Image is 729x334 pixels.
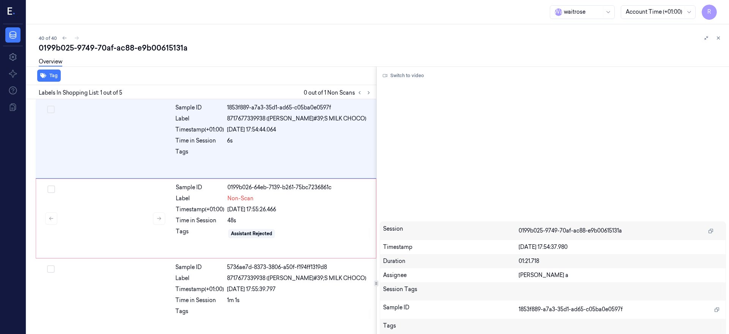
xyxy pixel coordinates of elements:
[383,225,519,237] div: Session
[175,307,224,320] div: Tags
[519,306,623,313] span: 1853f889-a7a3-35d1-ad65-c05ba0e0597f
[175,274,224,282] div: Label
[227,195,254,203] span: Non-Scan
[383,271,519,279] div: Assignee
[383,304,519,316] div: Sample ID
[227,217,371,225] div: 48s
[175,296,224,304] div: Time in Session
[47,265,55,273] button: Select row
[227,274,366,282] span: 8717677339938 ([PERSON_NAME]#39;S MILK CHOCO)
[175,285,224,293] div: Timestamp (+01:00)
[383,322,519,334] div: Tags
[304,88,373,97] span: 0 out of 1 Non Scans
[383,257,519,265] div: Duration
[176,195,224,203] div: Label
[175,115,224,123] div: Label
[175,137,224,145] div: Time in Session
[227,206,371,214] div: [DATE] 17:55:26.466
[227,115,366,123] span: 8717677339938 ([PERSON_NAME]#39;S MILK CHOCO)
[47,106,55,113] button: Select row
[37,70,61,82] button: Tag
[176,184,224,192] div: Sample ID
[380,70,427,82] button: Switch to video
[702,5,717,20] button: R
[175,104,224,112] div: Sample ID
[519,271,723,279] div: [PERSON_NAME] a
[227,126,372,134] div: [DATE] 17:54:44.064
[175,263,224,271] div: Sample ID
[39,89,122,97] span: Labels In Shopping List: 1 out of 5
[555,8,562,16] span: W a
[519,243,723,251] div: [DATE] 17:54:37.980
[231,230,272,237] div: Assistant Rejected
[227,137,372,145] div: 6s
[39,43,723,53] div: 0199b025-9749-70af-ac88-e9b00615131a
[227,285,372,293] div: [DATE] 17:55:39.797
[383,285,519,298] div: Session Tags
[227,104,372,112] div: 1853f889-a7a3-35d1-ad65-c05ba0e0597f
[383,243,519,251] div: Timestamp
[47,185,55,193] button: Select row
[176,206,224,214] div: Timestamp (+01:00)
[175,148,224,160] div: Tags
[176,217,224,225] div: Time in Session
[175,126,224,134] div: Timestamp (+01:00)
[176,228,224,240] div: Tags
[39,35,57,41] span: 40 of 40
[227,263,372,271] div: 5736ae7d-8373-3806-a50f-f194ff1319d8
[519,257,723,265] div: 01:21.718
[227,184,371,192] div: 0199b026-64eb-7139-b261-75bc7236861c
[227,296,372,304] div: 1m 1s
[519,227,622,235] span: 0199b025-9749-70af-ac88-e9b00615131a
[39,58,62,66] a: Overview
